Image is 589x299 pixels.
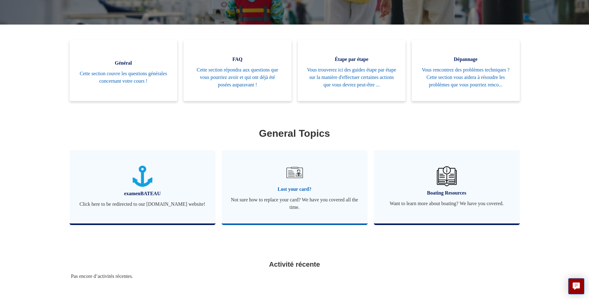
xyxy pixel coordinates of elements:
span: Not sure how to replace your card? We have you covered all the time. [231,196,358,211]
a: examenBATEAU Click here to be redirected to our [DOMAIN_NAME] website! [70,150,215,223]
a: Dépannage Vous rencontrez des problèmes techniques ? Cette section vous aidera à résoudre les pro... [412,40,520,101]
h2: Activité récente [71,259,518,269]
span: Click here to be redirected to our [DOMAIN_NAME] website! [79,200,206,208]
h1: General Topics [71,126,518,141]
a: Boating Resources Want to learn more about boating? We have you covered. [374,150,520,223]
img: 01JRG6G4NA4NJ1BVG8MJM761YH [283,162,305,183]
a: Étape par étape Vous trouverez ici des guides étape par étape sur la manière d'effectuer certaine... [298,40,406,101]
span: Vous rencontrez des problèmes techniques ? Cette section vous aidera à résoudre les problèmes que... [421,66,510,89]
span: examenBATEAU [79,190,206,197]
span: Boating Resources [383,189,510,197]
span: Lost your card? [231,186,358,193]
button: Live chat [568,278,584,294]
span: Général [79,59,168,67]
span: Cette section répondra aux questions que vous pourriez avoir et qui ont déjà été posées auparavant ! [193,66,282,89]
span: Dépannage [421,56,510,63]
a: Général Cette section couvre les questions générales concernant votre cours ! [70,40,178,101]
div: Pas encore d’activités récentes. [71,273,518,280]
span: Want to learn more about boating? We have you covered. [383,200,510,207]
span: Vous trouverez ici des guides étape par étape sur la manière d'effectuer certaines actions que vo... [307,66,396,89]
span: FAQ [193,56,282,63]
a: Lost your card? Not sure how to replace your card? We have you covered all the time. [222,150,368,223]
a: FAQ Cette section répondra aux questions que vous pourriez avoir et qui ont déjà été posées aupar... [183,40,292,101]
img: 01JTNN85WSQ5FQ6HNXPDSZ7SRA [133,166,152,187]
img: 01JHREV2E6NG3DHE8VTG8QH796 [437,166,457,186]
span: Cette section couvre les questions générales concernant votre cours ! [79,70,168,85]
span: Étape par étape [307,56,396,63]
